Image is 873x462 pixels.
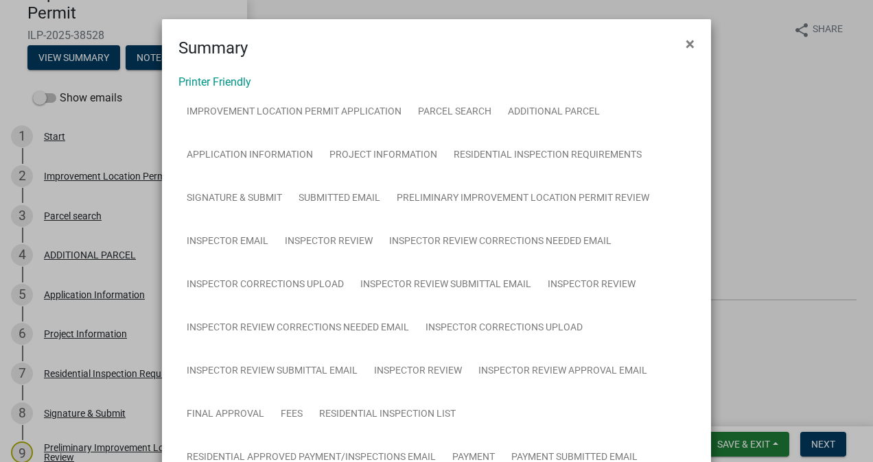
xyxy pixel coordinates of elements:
[178,75,251,88] a: Printer Friendly
[410,90,500,134] a: Parcel search
[675,25,706,63] button: Close
[178,393,272,437] a: Final Approval
[539,263,644,307] a: Inspector Review
[178,90,410,134] a: Improvement Location Permit Application
[470,350,655,393] a: Inspector Review Approval Email
[321,134,445,178] a: Project Information
[277,220,381,264] a: Inspector Review
[178,263,352,307] a: Inspector Corrections Upload
[388,177,657,221] a: Preliminary Improvement Location Permit Review
[178,177,290,221] a: Signature & Submit
[178,220,277,264] a: Inspector Email
[381,220,620,264] a: Inspector Review Corrections Needed Email
[445,134,650,178] a: Residential Inspection Requirements
[366,350,470,393] a: Inspector Review
[178,350,366,393] a: Inspector Review Submittal Email
[686,34,695,53] span: ×
[178,306,417,350] a: Inspector Review Corrections Needed Email
[178,36,248,60] h4: Summary
[417,306,591,350] a: Inspector Corrections Upload
[178,134,321,178] a: Application Information
[352,263,539,307] a: Inspector Review Submittal Email
[500,90,608,134] a: ADDITIONAL PARCEL
[290,177,388,221] a: Submitted Email
[272,393,311,437] a: Fees
[311,393,464,437] a: Residential Inspection List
